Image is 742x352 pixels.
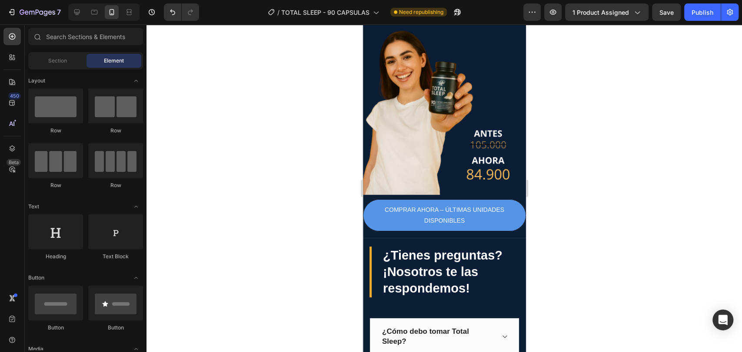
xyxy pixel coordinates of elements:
span: Save [659,9,674,16]
span: Section [48,57,67,65]
div: Heading [28,253,83,260]
button: Save [652,3,681,21]
div: Button [28,324,83,332]
div: Button [88,324,143,332]
span: Layout [28,77,45,85]
span: Text [28,203,39,211]
iframe: Design area [363,24,526,352]
div: Text Block [88,253,143,260]
input: Search Sections & Elements [28,28,143,45]
div: Row [28,127,83,135]
span: Need republishing [399,8,443,16]
span: Toggle open [129,200,143,214]
span: Toggle open [129,271,143,285]
div: Row [88,127,143,135]
div: Open Intercom Messenger [712,309,733,330]
span: TOTAL SLEEP - 90 CAPSULAS [281,8,369,17]
span: Button [28,274,44,282]
div: Row [28,181,83,189]
div: Publish [692,8,713,17]
button: Publish [684,3,721,21]
div: 450 [8,92,21,99]
button: 1 product assigned [565,3,649,21]
div: Beta [7,159,21,166]
span: / [277,8,279,17]
span: 1 product assigned [572,8,629,17]
span: Toggle open [129,74,143,88]
span: Element [104,57,124,65]
p: 7 [57,7,61,17]
div: Undo/Redo [164,3,199,21]
button: 7 [3,3,65,21]
div: Row [88,181,143,189]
